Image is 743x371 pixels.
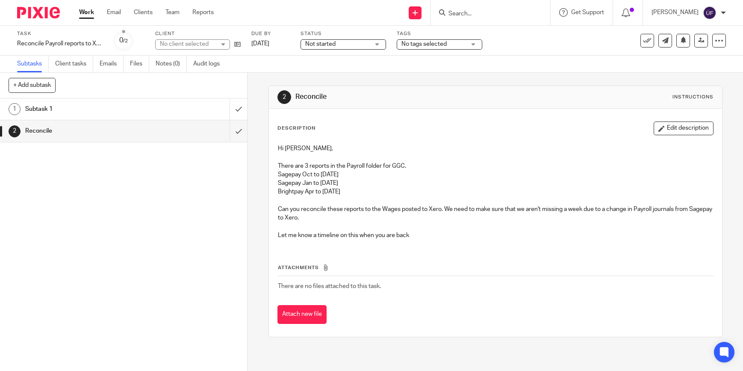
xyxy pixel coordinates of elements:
button: + Add subtask [9,78,56,92]
button: Attach new file [277,305,327,324]
p: Can you reconcile these reports to the Wages posted to Xero. We need to make sure that we aren't ... [278,205,713,223]
p: Brightpay Apr to [DATE] [278,187,713,196]
span: There are no files attached to this task. [278,283,381,289]
a: Team [165,8,180,17]
div: 2 [9,125,21,137]
p: Description [277,125,315,132]
label: Tags [397,30,482,37]
span: Get Support [571,9,604,15]
label: Task [17,30,103,37]
p: Hi [PERSON_NAME], [278,144,713,153]
input: Search [448,10,525,18]
a: Email [107,8,121,17]
h1: Subtask 1 [25,103,156,116]
img: svg%3E [703,6,716,20]
div: Reconcile Payroll reports to Xero [17,39,103,48]
p: Sagepay Oct to [DATE] [278,170,713,179]
h1: Reconcile [25,125,156,137]
p: There are 3 reports in the Payroll folder for GGC. [278,162,713,170]
a: Files [130,56,149,72]
a: Emails [100,56,124,72]
span: [DATE] [251,41,269,47]
a: Audit logs [193,56,226,72]
label: Status [301,30,386,37]
h1: Reconcile [295,92,513,101]
div: 2 [277,90,291,104]
a: Notes (0) [156,56,187,72]
div: 0 [119,36,128,45]
a: Subtasks [17,56,49,72]
a: Work [79,8,94,17]
p: Sagepay Jan to [DATE] [278,179,713,187]
a: Reports [192,8,214,17]
small: /2 [123,39,128,43]
a: Clients [134,8,153,17]
div: 1 [9,103,21,115]
label: Due by [251,30,290,37]
div: Instructions [672,94,714,101]
span: Not started [305,41,336,47]
span: Attachments [278,265,319,270]
img: Pixie [17,7,60,18]
p: Let me know a timeline on this when you are back [278,231,713,240]
label: Client [155,30,241,37]
p: [PERSON_NAME] [652,8,699,17]
a: Client tasks [55,56,93,72]
div: No client selected [160,40,215,48]
button: Edit description [654,122,714,135]
span: No tags selected [401,41,447,47]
